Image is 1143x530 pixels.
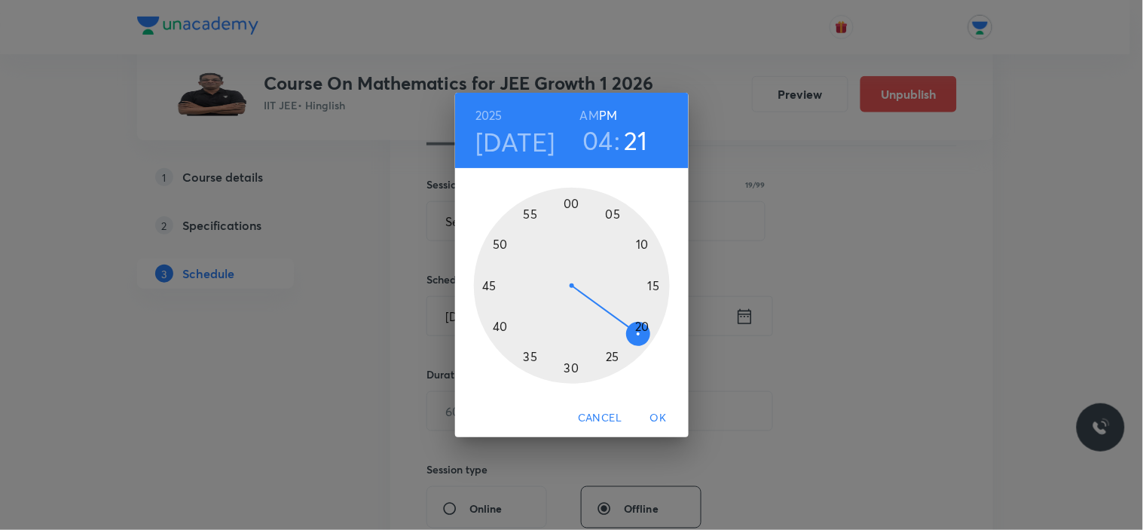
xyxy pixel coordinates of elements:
button: OK [634,404,683,432]
h3: : [615,124,621,156]
button: 2025 [475,105,503,126]
span: OK [640,409,677,427]
button: Cancel [572,404,628,432]
button: AM [580,105,599,126]
span: Cancel [578,409,622,427]
button: PM [599,105,617,126]
button: 04 [582,124,613,156]
button: 21 [624,124,648,156]
button: [DATE] [475,126,555,158]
